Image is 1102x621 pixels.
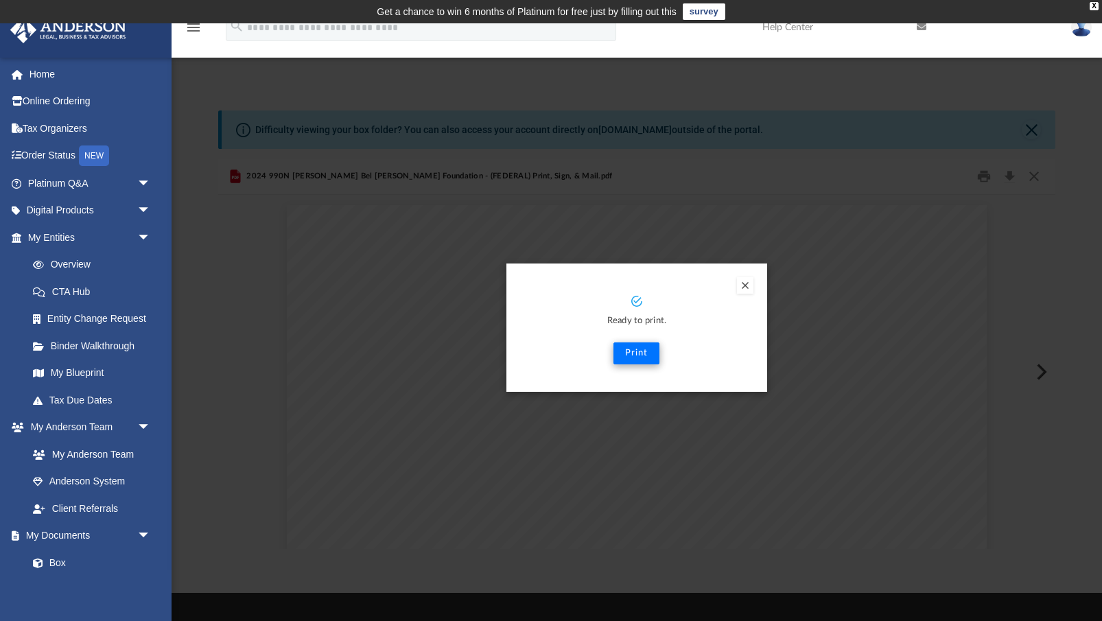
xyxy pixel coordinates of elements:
[137,197,165,225] span: arrow_drop_down
[19,305,172,333] a: Entity Change Request
[613,342,659,364] button: Print
[10,115,172,142] a: Tax Organizers
[1090,2,1099,10] div: close
[218,159,1055,549] div: Preview
[6,16,130,43] img: Anderson Advisors Platinum Portal
[19,441,158,468] a: My Anderson Team
[520,314,753,329] p: Ready to print.
[137,414,165,442] span: arrow_drop_down
[10,522,165,550] a: My Documentsarrow_drop_down
[377,3,677,20] div: Get a chance to win 6 months of Platinum for free just by filling out this
[19,360,165,387] a: My Blueprint
[10,88,172,115] a: Online Ordering
[19,386,172,414] a: Tax Due Dates
[185,19,202,36] i: menu
[137,224,165,252] span: arrow_drop_down
[10,197,172,224] a: Digital Productsarrow_drop_down
[10,169,172,197] a: Platinum Q&Aarrow_drop_down
[19,549,158,576] a: Box
[19,251,172,279] a: Overview
[19,278,172,305] a: CTA Hub
[79,145,109,166] div: NEW
[185,26,202,36] a: menu
[19,495,165,522] a: Client Referrals
[1071,17,1092,37] img: User Pic
[229,19,244,34] i: search
[19,332,172,360] a: Binder Walkthrough
[10,224,172,251] a: My Entitiesarrow_drop_down
[137,522,165,550] span: arrow_drop_down
[10,142,172,170] a: Order StatusNEW
[10,414,165,441] a: My Anderson Teamarrow_drop_down
[19,468,165,495] a: Anderson System
[137,169,165,198] span: arrow_drop_down
[10,60,172,88] a: Home
[683,3,725,20] a: survey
